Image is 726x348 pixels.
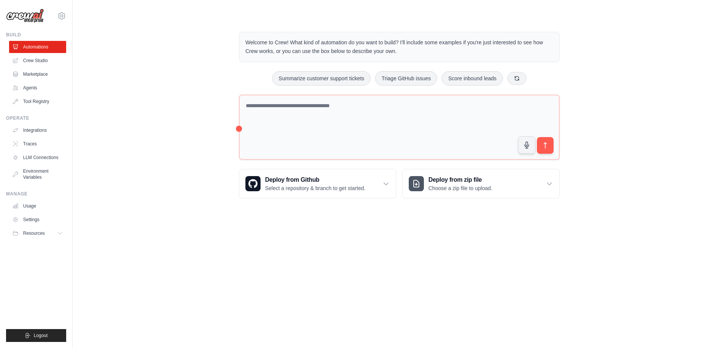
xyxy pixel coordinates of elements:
a: Tool Registry [9,95,66,108]
a: Environment Variables [9,165,66,183]
p: Describe the automation you want to build, select an example option, or use the microphone to spe... [582,302,699,326]
a: Traces [9,138,66,150]
div: Build [6,32,66,38]
a: Integrations [9,124,66,136]
h3: Create an automation [582,289,699,299]
button: Close walkthrough [703,279,709,284]
a: Agents [9,82,66,94]
span: Resources [23,230,45,236]
h3: Deploy from zip file [428,175,492,184]
a: Crew Studio [9,55,66,67]
div: Operate [6,115,66,121]
img: Logo [6,9,44,23]
button: Summarize customer support tickets [272,71,371,86]
a: Usage [9,200,66,212]
button: Logout [6,329,66,342]
span: Step 1 [587,280,603,286]
button: Resources [9,227,66,239]
a: LLM Connections [9,151,66,164]
h3: Deploy from Github [265,175,365,184]
span: Logout [34,332,48,339]
button: Score inbound leads [442,71,503,86]
a: Marketplace [9,68,66,80]
div: Manage [6,191,66,197]
p: Welcome to Crew! What kind of automation do you want to build? I'll include some examples if you'... [245,38,553,56]
button: Triage GitHub issues [375,71,437,86]
a: Settings [9,214,66,226]
p: Select a repository & branch to get started. [265,184,365,192]
p: Choose a zip file to upload. [428,184,492,192]
a: Automations [9,41,66,53]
